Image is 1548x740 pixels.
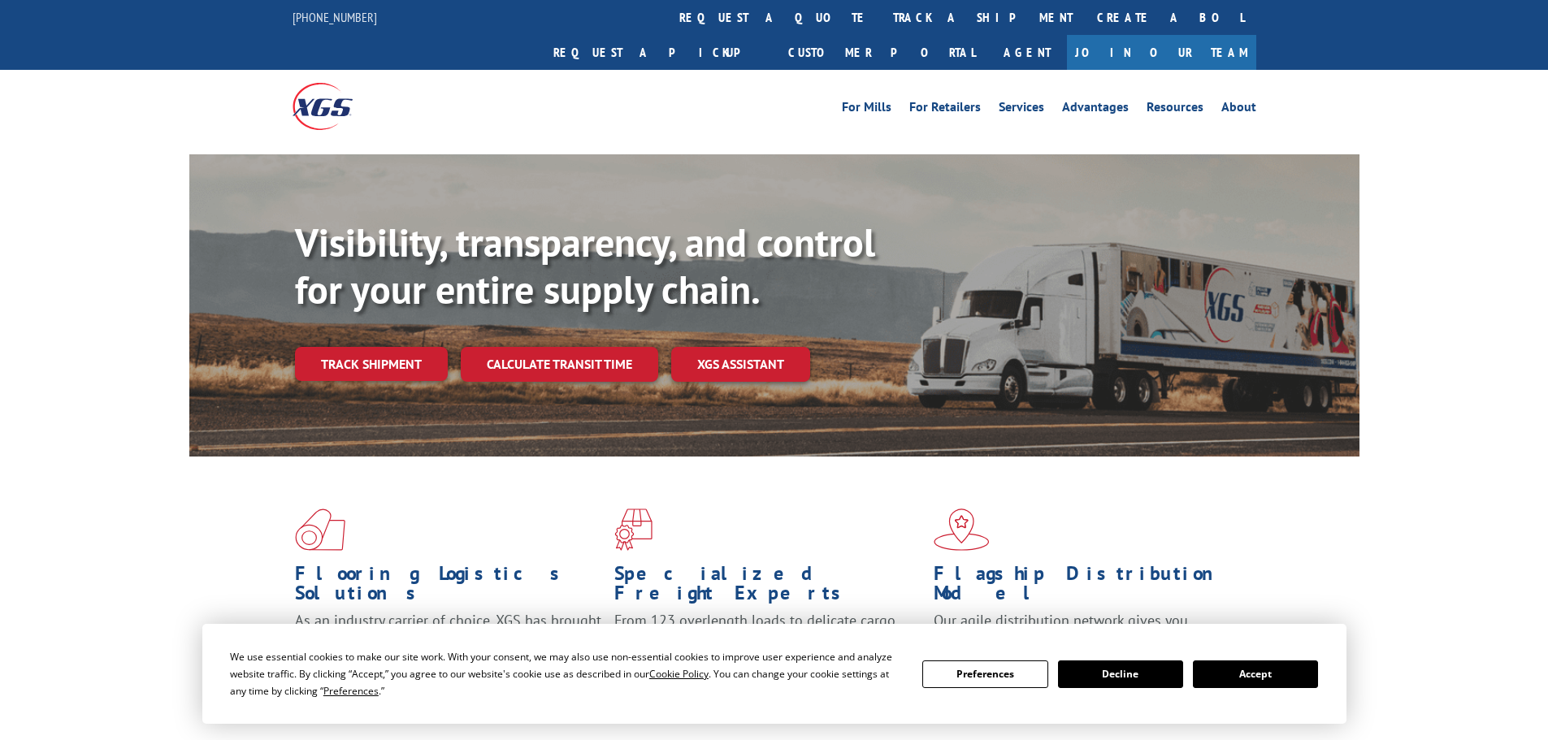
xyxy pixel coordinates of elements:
[202,624,1346,724] div: Cookie Consent Prompt
[776,35,987,70] a: Customer Portal
[1058,660,1183,688] button: Decline
[1067,35,1256,70] a: Join Our Team
[922,660,1047,688] button: Preferences
[909,101,981,119] a: For Retailers
[934,508,990,551] img: xgs-icon-flagship-distribution-model-red
[461,347,658,382] a: Calculate transit time
[295,611,601,669] span: As an industry carrier of choice, XGS has brought innovation and dedication to flooring logistics...
[999,101,1044,119] a: Services
[614,564,921,611] h1: Specialized Freight Experts
[541,35,776,70] a: Request a pickup
[323,684,379,698] span: Preferences
[934,611,1233,649] span: Our agile distribution network gives you nationwide inventory management on demand.
[671,347,810,382] a: XGS ASSISTANT
[230,648,903,699] div: We use essential cookies to make our site work. With your consent, we may also use non-essential ...
[1193,660,1318,688] button: Accept
[295,217,875,314] b: Visibility, transparency, and control for your entire supply chain.
[934,564,1241,611] h1: Flagship Distribution Model
[614,611,921,683] p: From 123 overlength loads to delicate cargo, our experienced staff knows the best way to move you...
[614,508,653,551] img: xgs-icon-focused-on-flooring-red
[1147,101,1203,119] a: Resources
[842,101,891,119] a: For Mills
[295,508,345,551] img: xgs-icon-total-supply-chain-intelligence-red
[1221,101,1256,119] a: About
[295,347,448,381] a: Track shipment
[649,667,709,681] span: Cookie Policy
[987,35,1067,70] a: Agent
[295,564,602,611] h1: Flooring Logistics Solutions
[293,9,377,25] a: [PHONE_NUMBER]
[1062,101,1129,119] a: Advantages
